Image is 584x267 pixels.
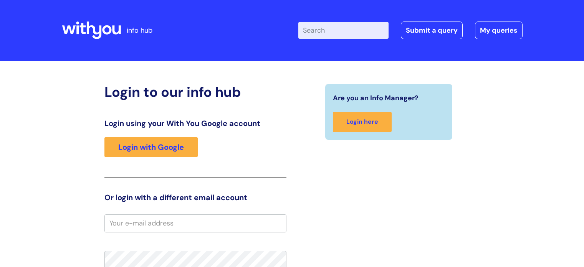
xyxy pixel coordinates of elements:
[333,112,392,132] a: Login here
[333,92,419,104] span: Are you an Info Manager?
[475,22,523,39] a: My queries
[104,214,286,232] input: Your e-mail address
[104,137,198,157] a: Login with Google
[104,193,286,202] h3: Or login with a different email account
[104,84,286,100] h2: Login to our info hub
[104,119,286,128] h3: Login using your With You Google account
[401,22,463,39] a: Submit a query
[127,24,152,36] p: info hub
[298,22,389,39] input: Search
